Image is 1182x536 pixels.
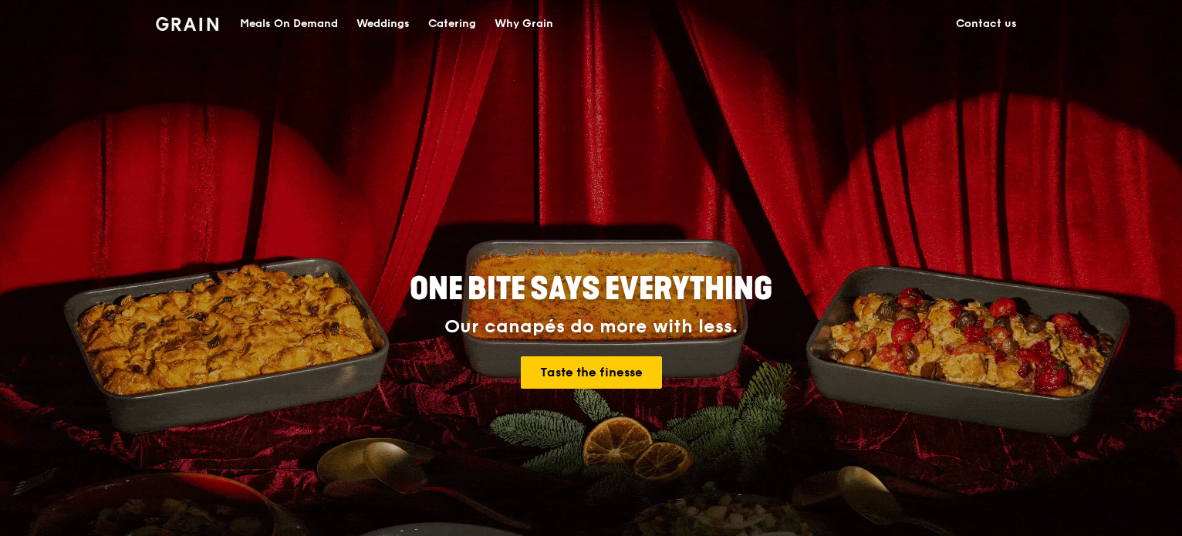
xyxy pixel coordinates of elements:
a: Why Grain [485,1,562,47]
a: Contact us [947,1,1026,47]
div: Meals On Demand [240,1,338,47]
a: Weddings [347,1,419,47]
div: Our canapés do more with less. [313,316,869,338]
img: Grain [156,17,218,31]
span: ONE BITE SAYS EVERYTHING [410,271,772,308]
a: Catering [419,1,485,47]
div: Weddings [356,1,410,47]
div: Why Grain [495,1,553,47]
div: Catering [428,1,476,47]
a: Taste the finesse [521,356,662,389]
